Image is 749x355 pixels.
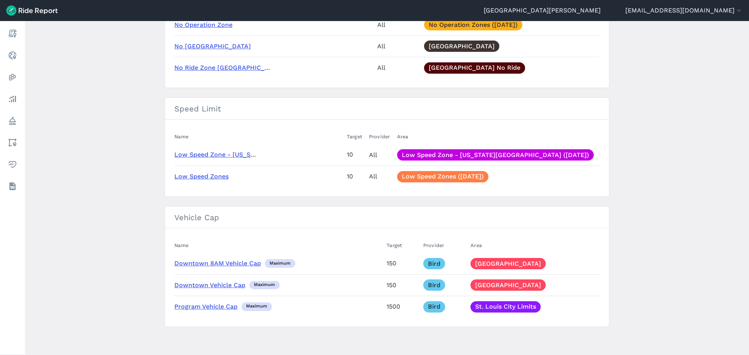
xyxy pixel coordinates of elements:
div: All [377,19,418,30]
th: Area [467,238,600,253]
a: Low Speed Zones [174,173,229,180]
a: Downtown Vehicle Cap [174,281,245,289]
div: maximum [265,259,295,268]
button: [EMAIL_ADDRESS][DOMAIN_NAME] [625,6,743,15]
a: Analyze [5,92,20,106]
a: Low Speed Zone - [US_STATE][GEOGRAPHIC_DATA] ([DATE]) [397,149,594,161]
img: Ride Report [6,5,58,16]
a: [GEOGRAPHIC_DATA] [470,258,546,269]
a: Program Vehicle Cap [174,303,238,310]
a: Health [5,157,20,171]
div: maximum [249,281,280,290]
div: maximum [241,302,272,311]
div: All [377,41,418,52]
div: All [369,171,391,182]
th: Name [174,238,383,253]
td: 150 [383,274,420,296]
a: Realtime [5,48,20,62]
a: St. Louis City Limits [470,301,541,313]
td: 1500 [383,296,420,317]
th: Target [383,238,420,253]
a: Heatmaps [5,70,20,84]
a: No Operation Zone [174,21,233,28]
a: Report [5,26,20,41]
a: [GEOGRAPHIC_DATA] No Ride [424,62,525,74]
a: Policy [5,114,20,128]
th: Area [394,129,600,144]
td: 150 [383,253,420,274]
a: No Operation Zones ([DATE]) [424,19,522,30]
h3: Vehicle Cap [165,207,609,228]
a: Low Speed Zones ([DATE]) [397,171,488,182]
td: 10 [344,166,366,187]
h3: Speed Limit [165,98,609,120]
th: Provider [366,129,394,144]
th: Name [174,129,344,144]
a: Downtown 8AM Vehicle Cap [174,260,261,267]
td: 10 [344,144,366,166]
a: Bird [423,258,445,269]
div: All [369,149,391,161]
a: Datasets [5,179,20,193]
a: [GEOGRAPHIC_DATA] [470,279,546,291]
a: No [GEOGRAPHIC_DATA] [174,42,251,50]
a: Low Speed Zone - [US_STATE][GEOGRAPHIC_DATA]. [174,151,335,158]
a: Bird [423,279,445,291]
a: [GEOGRAPHIC_DATA][PERSON_NAME] [484,6,601,15]
a: Bird [423,301,445,313]
div: All [377,62,418,73]
th: Provider [420,238,467,253]
a: [GEOGRAPHIC_DATA] [424,41,499,52]
th: Target [344,129,366,144]
a: No Ride Zone [GEOGRAPHIC_DATA] [174,64,283,71]
a: Areas [5,136,20,150]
